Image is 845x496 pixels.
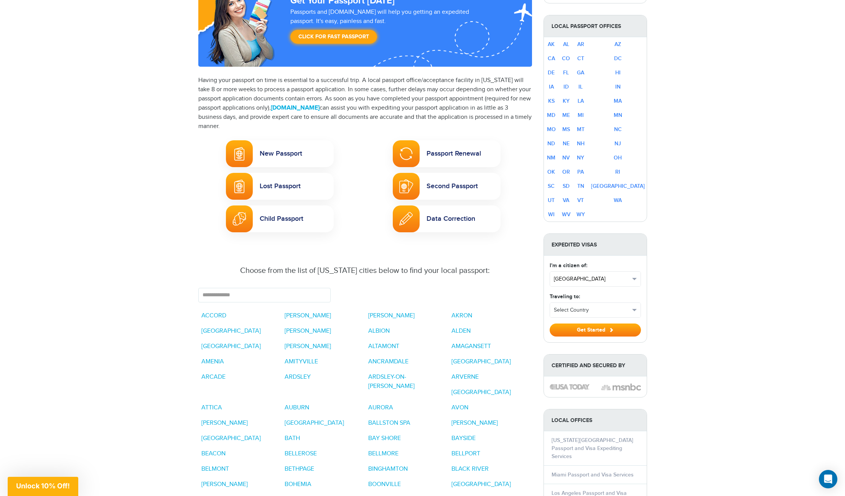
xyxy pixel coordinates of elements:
[563,197,569,204] a: VA
[563,69,569,76] a: FL
[16,482,70,490] span: Unlock 10% Off!
[577,169,584,175] a: PA
[201,419,248,427] a: [PERSON_NAME]
[578,84,583,90] a: IL
[544,409,647,431] strong: LOCAL OFFICES
[614,126,622,133] a: NC
[549,84,554,90] a: IA
[548,211,555,218] a: WI
[451,373,479,381] a: ARVERNE
[548,197,555,204] a: UT
[578,98,584,104] a: LA
[285,404,309,411] a: AUBURN
[368,450,399,457] a: BELLMORE
[8,477,78,496] div: Unlock 10% Off!
[552,471,634,478] a: Miami Passport and Visa Services
[614,41,621,48] a: AZ
[285,450,317,457] a: BELLEROSE
[614,98,622,104] a: MA
[271,104,320,112] a: [DOMAIN_NAME]
[591,183,645,189] a: [GEOGRAPHIC_DATA]
[615,169,620,175] a: RI
[548,41,555,48] a: AK
[614,154,622,161] a: OH
[399,212,413,225] img: Passport Name Change
[544,234,647,256] strong: Expedited Visas
[550,303,641,317] button: Select Country
[562,55,570,62] a: CO
[451,465,489,473] a: BLACK RIVER
[285,373,311,381] a: ARDSLEY
[198,76,532,131] p: Having your passport on time is essential to a successful trip. A local passport office/acceptanc...
[368,312,415,319] a: [PERSON_NAME]
[201,312,226,319] a: ACCORD
[226,140,334,167] a: New PassportNew Passport
[201,450,226,457] a: BEACON
[204,265,526,276] div: Choose from the list of [US_STATE] cities below to find your local passport:
[201,327,261,335] a: [GEOGRAPHIC_DATA]
[562,112,570,118] a: ME
[548,98,555,104] a: KS
[368,404,393,411] a: AURORA
[577,126,585,133] a: MT
[562,169,570,175] a: OR
[201,435,261,442] a: [GEOGRAPHIC_DATA]
[368,481,401,488] a: BOONVILLE
[368,343,399,350] a: ALTAMONT
[563,183,570,189] a: SD
[577,197,584,204] a: VT
[547,126,556,133] a: MO
[451,358,511,365] a: [GEOGRAPHIC_DATA]
[451,404,468,411] a: AVON
[614,197,622,204] a: WA
[201,343,261,350] a: [GEOGRAPHIC_DATA]
[577,183,584,189] a: TN
[544,355,647,376] strong: Certified and Secured by
[226,205,334,232] a: Child PassportChild Passport
[451,419,498,427] a: [PERSON_NAME]
[285,312,331,319] a: [PERSON_NAME]
[232,212,246,226] img: Child Passport
[368,358,408,365] a: ANCRAMDALE
[547,140,555,147] a: ND
[548,55,555,62] a: CA
[451,450,480,457] a: BELLPORT
[563,140,570,147] a: NE
[548,183,555,189] a: SC
[201,465,229,473] a: BELMONT
[548,69,555,76] a: DE
[577,69,584,76] a: GA
[563,98,570,104] a: KY
[399,179,413,193] img: Second Passport
[368,435,401,442] a: BAY SHORE
[285,481,311,488] a: BOHEMIA
[226,173,334,200] a: Lost PassportLost Passport
[285,465,314,473] a: BETHPAGE
[577,55,584,62] a: CT
[547,112,555,118] a: MD
[562,154,570,161] a: NV
[368,465,408,473] a: BINGHAMTON
[614,55,622,62] a: DC
[547,154,555,161] a: NM
[578,112,584,118] a: MI
[552,437,633,460] a: [US_STATE][GEOGRAPHIC_DATA] Passport and Visa Expediting Services
[290,30,377,44] a: Click for Fast Passport
[285,327,331,335] a: [PERSON_NAME]
[393,205,501,232] a: Passport Name ChangeData Correction
[577,154,584,161] a: NY
[563,84,569,90] a: ID
[615,69,621,76] a: HI
[550,272,641,286] button: [GEOGRAPHIC_DATA]
[577,41,584,48] a: AR
[201,481,248,488] a: [PERSON_NAME]
[550,384,590,389] img: image description
[368,419,410,427] a: BALLSTON SPA
[614,112,622,118] a: MN
[451,435,476,442] a: BAYSIDE
[393,173,501,200] a: Second PassportSecond Passport
[451,481,511,488] a: [GEOGRAPHIC_DATA]
[201,373,226,381] a: ARCADE
[201,358,224,365] a: AMENIA
[554,306,630,314] span: Select Country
